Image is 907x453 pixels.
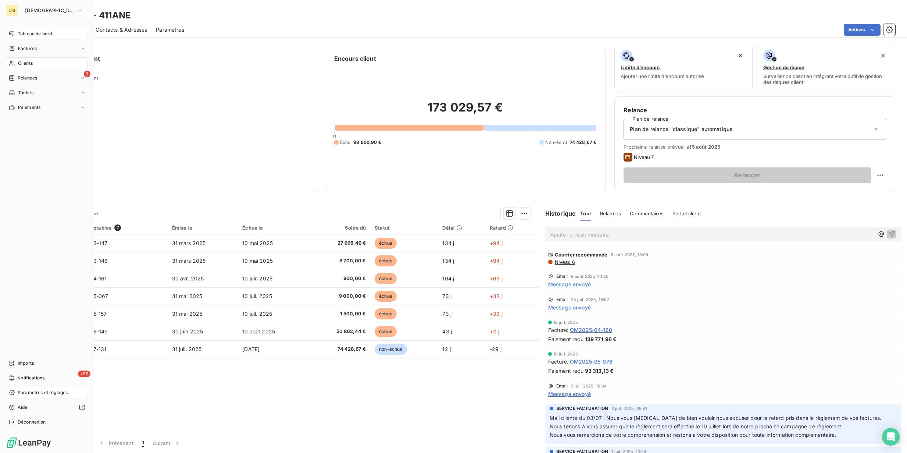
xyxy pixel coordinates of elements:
[555,252,608,258] span: Courrier recommandé
[149,435,186,451] button: Suivant
[18,360,34,367] span: Imports
[18,104,40,111] span: Paiements
[172,225,234,231] div: Émise le
[172,346,202,352] span: 31 juil. 2025
[311,240,366,247] span: 27 698,46 €
[242,240,273,246] span: 10 mai 2025
[242,293,272,299] span: 10 juil. 2025
[114,224,121,231] span: 7
[6,4,18,16] div: OM
[763,73,889,85] span: Surveiller ce client en intégrant votre outil de gestion des risques client.
[442,225,481,231] div: Délai
[556,297,568,302] span: Email
[571,384,607,388] span: 9 juil. 2025, 18:04
[84,71,90,77] span: 3
[490,346,501,352] span: -29 j
[172,275,204,282] span: 30 avr. 2025
[548,390,591,398] span: Message envoyé
[172,328,203,335] span: 30 juin 2025
[311,310,366,318] span: 1 500,00 €
[6,28,88,40] a: Tableau de bord
[242,275,272,282] span: 10 juin 2025
[18,89,33,96] span: Tâches
[138,435,149,451] button: 1
[550,423,843,429] span: Nous tenons à vous assurer que le règlement sera effectué le 10 juillet lors de notre prochaine c...
[548,304,591,311] span: Message envoyé
[548,358,568,365] span: Facture :
[548,326,568,334] span: Facture :
[490,275,503,282] span: +63 j
[556,405,608,412] span: SERVICE FACTURATION
[442,240,454,246] span: 134 j
[6,437,51,449] img: Logo LeanPay
[311,293,366,300] span: 9 000,00 €
[311,275,366,282] span: 900,00 €
[242,328,275,335] span: 10 août 2025
[763,64,804,70] span: Gestion du risque
[554,259,575,265] span: Niveau 6
[375,308,397,319] span: échue
[621,73,704,79] span: Ajouter une limite d’encours autorisé
[442,275,454,282] span: 104 j
[672,210,701,216] span: Portail client
[334,54,376,63] h6: Encours client
[570,358,613,365] span: OM2025-05-076
[375,255,397,266] span: échue
[570,139,597,146] span: 74 428,67 €
[553,352,578,356] span: 18 juil. 2025
[6,72,88,84] a: 3Relances
[340,139,351,146] span: Échu
[6,87,88,99] a: Tâches
[611,252,649,257] span: 8 août 2025, 18:09
[6,102,88,113] a: Paiements
[580,210,591,216] span: Tout
[490,328,499,335] span: +2 j
[689,144,720,150] span: 15 août 2025
[172,258,206,264] span: 31 mars 2025
[634,154,654,160] span: Niveau 7
[375,238,397,249] span: échue
[375,273,397,284] span: échue
[172,240,206,246] span: 31 mars 2025
[375,326,397,337] span: échue
[156,26,184,33] span: Paramètres
[442,328,452,335] span: 43 j
[611,406,647,411] span: 3 juil. 2025, 09:41
[490,225,535,231] div: Retard
[311,225,366,231] div: Solde dû
[44,54,307,63] h6: Informations client
[17,375,44,381] span: Notifications
[624,167,871,183] button: Relancer
[65,9,131,22] h3: ANGE - 411ANE
[621,64,660,70] span: Limite d’encours
[242,346,260,352] span: [DATE]
[78,371,90,377] span: +99
[96,26,147,33] span: Contacts & Adresses
[442,311,451,317] span: 73 j
[242,225,302,231] div: Échue le
[25,7,74,13] span: [DEMOGRAPHIC_DATA] MEDIA
[334,100,597,122] h2: 173 029,57 €
[142,439,144,447] span: 1
[6,57,88,69] a: Clients
[59,75,307,85] span: Propriétés Client
[624,144,886,150] span: Prochaine relance prévue le
[172,311,203,317] span: 31 mai 2025
[6,387,88,399] a: Paramètres et réglages
[490,311,503,317] span: +33 j
[630,210,664,216] span: Commentaires
[490,258,503,264] span: +94 j
[66,224,163,231] div: Pièces comptables
[614,45,753,92] button: Limite d’encoursAjouter une limite d’encours autorisé
[624,106,886,114] h6: Relance
[545,139,567,146] span: Non-échu
[242,311,272,317] span: 10 juil. 2025
[242,258,273,264] span: 10 mai 2025
[550,432,836,438] span: Nous vous remercions de votre compréhension et restons à votre disposition pour toute information...
[353,139,381,146] span: 98 600,90 €
[556,274,568,279] span: Email
[311,257,366,265] span: 8 700,00 €
[757,45,895,92] button: Gestion du risqueSurveiller ce client en intégrant votre outil de gestion des risques client.
[570,326,612,334] span: OM2025-04-160
[630,125,732,133] span: Plan de relance "classique" automatique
